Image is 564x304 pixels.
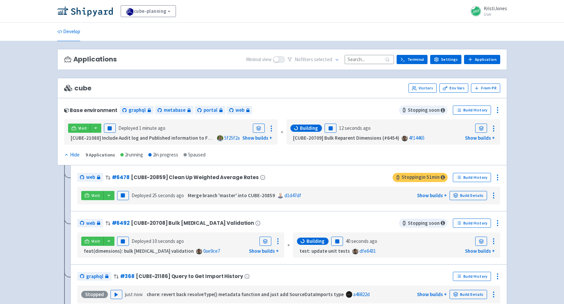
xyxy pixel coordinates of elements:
[57,23,80,41] a: Develop
[121,5,176,17] a: cube-planning
[120,273,135,280] a: #368
[91,239,100,244] span: Visit
[155,106,193,115] a: metabase
[57,6,113,16] img: Shipyard logo
[152,238,184,244] time: 10 seconds ago
[453,105,491,115] a: Build History
[64,151,80,159] button: Hide
[71,135,296,141] strong: [CUBE-21088] Include Audit log and Published information to Fetch Sources endpoint response (#6480)
[224,135,240,141] a: 5f25f2a
[120,151,143,159] div: 2 running
[295,56,332,63] span: No filter s
[417,291,447,297] a: Show builds +
[249,248,279,254] a: Show builds +
[399,219,448,228] span: Stopping soon
[227,106,252,115] a: web
[325,124,336,133] button: Pause
[464,55,500,64] a: Application
[148,151,178,159] div: 2 in progress
[112,174,130,181] a: #6478
[112,220,130,226] a: #6492
[78,126,87,131] span: Visit
[117,191,129,200] button: Pause
[300,248,350,254] strong: test: update unit tests
[453,272,491,281] a: Build History
[132,192,184,199] span: Deployed
[188,192,275,199] strong: Merge branch 'master' into CUBE-20859
[484,12,507,16] small: User
[287,232,290,258] div: «
[450,191,487,200] a: Build Details
[471,83,500,93] button: From PR
[131,220,254,226] span: [CUBE-20708] Bulk [MEDICAL_DATA] Validation
[314,56,332,62] span: selected
[235,106,244,114] span: web
[64,107,117,113] div: Base environment
[453,219,491,228] a: Build History
[242,135,272,141] a: Show builds +
[64,56,117,63] h3: Applications
[117,237,129,246] button: Pause
[81,191,104,200] a: Visit
[84,248,194,254] strong: feat(dimensions): bulk [MEDICAL_DATA] validation
[359,248,376,254] a: dfe6431
[104,124,116,133] button: Pause
[136,273,243,279] span: [CUBE-21186] Query to Get Import History
[91,193,100,198] span: Visit
[467,6,507,16] a: KristiJones User
[439,83,468,93] a: Env Vars
[77,173,103,182] a: web
[77,272,111,281] a: graphql
[131,175,259,180] span: [CUBE-20859] Clean Up Weighted Average Rates
[293,135,399,141] strong: [CUBE-20709] Bulk Reparent Dimensions (#6454)
[246,56,272,63] span: Minimal view
[164,106,185,114] span: metabase
[430,55,461,64] a: Settings
[408,83,437,93] a: Visitors
[281,119,283,145] div: «
[300,125,318,131] span: Building
[125,291,143,297] time: just now
[346,238,377,244] time: 40 seconds ago
[86,220,95,227] span: web
[118,125,165,131] span: Deployed
[345,55,394,64] input: Search...
[184,151,206,159] div: 5 paused
[81,237,104,246] a: Visit
[450,290,487,299] a: Build Details
[399,105,448,115] span: Stopping soon
[86,174,95,181] span: web
[204,106,217,114] span: portal
[139,125,165,131] time: 1 minute ago
[465,248,495,254] a: Show builds +
[195,106,225,115] a: portal
[393,173,448,182] span: Stopping in 51 min
[307,238,325,245] span: Building
[120,106,154,115] a: graphql
[147,291,344,297] strong: chore: revert back resolveType() metadata function and just add SourceDataImports type
[484,5,507,12] span: KristiJones
[132,238,184,244] span: Deployed
[331,237,343,246] button: Pause
[417,192,447,199] a: Show builds +
[203,248,220,254] a: 0ae9ce7
[453,173,491,182] a: Build History
[68,124,90,133] a: Visit
[129,106,146,114] span: graphql
[397,55,428,64] a: Terminal
[339,125,371,131] time: 12 seconds ago
[353,291,370,297] a: a46822d
[110,290,122,299] button: Play
[81,291,108,298] div: Stopped
[86,273,103,280] span: graphql
[409,135,425,141] a: 4f14465
[86,151,115,159] div: 9 Applications
[64,84,91,92] span: cube
[77,219,103,228] a: web
[152,192,184,199] time: 25 seconds ago
[465,135,495,141] a: Show builds +
[284,192,301,199] a: d1d47df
